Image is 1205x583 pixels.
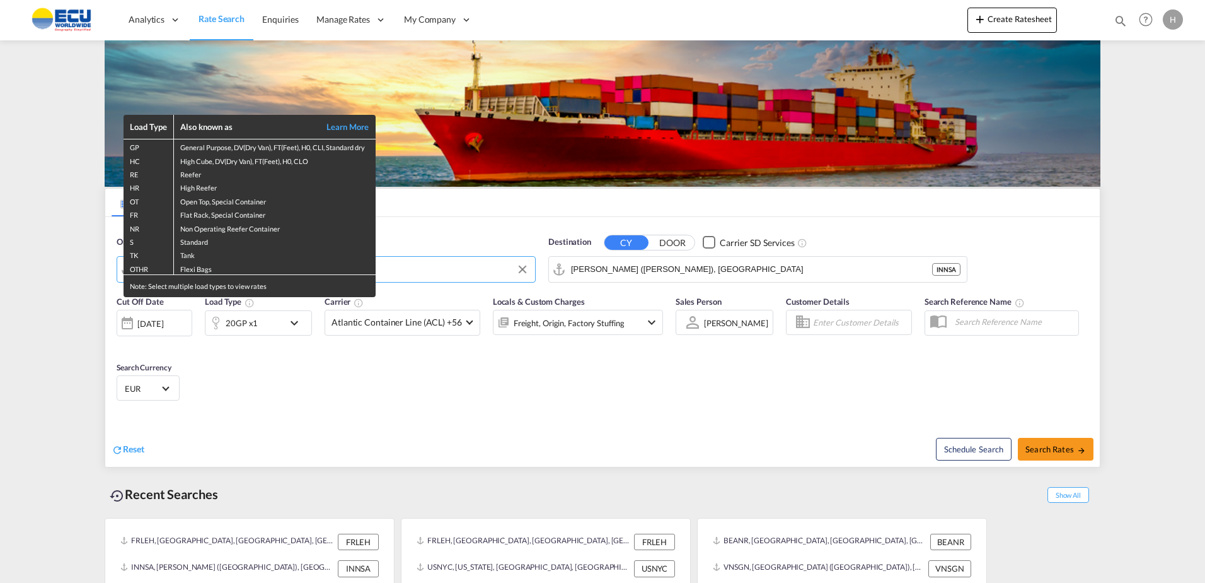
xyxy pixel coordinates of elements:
[124,194,174,207] td: OT
[174,194,376,207] td: Open Top, Special Container
[174,153,376,167] td: High Cube, DV(Dry Van), FT(Feet), H0, CLO
[124,139,174,153] td: GP
[124,221,174,234] td: NR
[174,261,376,275] td: Flexi Bags
[124,115,174,139] th: Load Type
[174,207,376,220] td: Flat Rack, Special Container
[124,247,174,261] td: TK
[124,167,174,180] td: RE
[124,153,174,167] td: HC
[174,247,376,261] td: Tank
[313,121,369,132] a: Learn More
[124,207,174,220] td: FR
[124,261,174,275] td: OTHR
[124,234,174,247] td: S
[174,139,376,153] td: General Purpose, DV(Dry Van), FT(Feet), H0, CLI, Standard dry
[174,221,376,234] td: Non Operating Reefer Container
[174,180,376,193] td: High Reefer
[124,275,376,297] div: Note: Select multiple load types to view rates
[174,234,376,247] td: Standard
[174,167,376,180] td: Reefer
[124,180,174,193] td: HR
[180,121,313,132] div: Also known as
